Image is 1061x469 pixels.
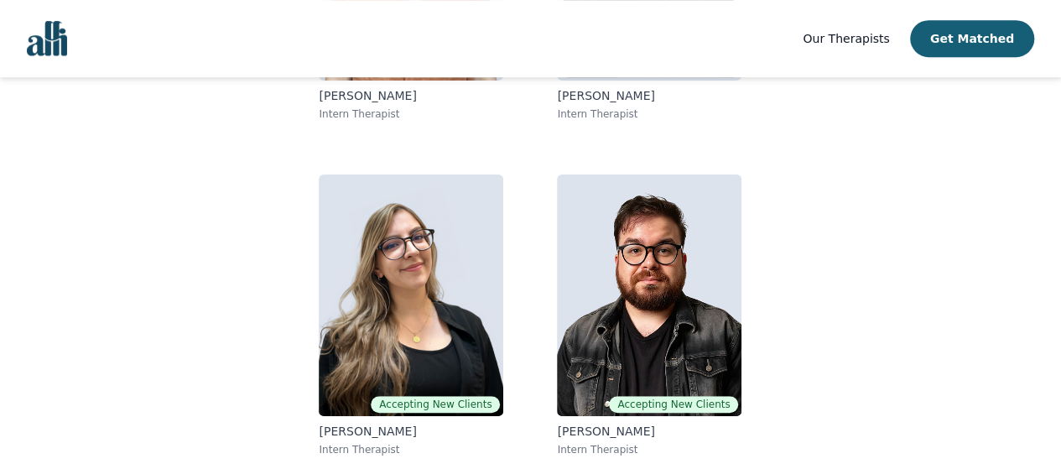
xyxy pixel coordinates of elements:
p: [PERSON_NAME] [557,87,741,104]
p: Intern Therapist [557,107,741,121]
a: Our Therapists [803,29,889,49]
p: Intern Therapist [319,107,503,121]
span: Our Therapists [803,32,889,45]
p: [PERSON_NAME] [557,423,741,440]
img: alli logo [27,21,67,56]
span: Accepting New Clients [609,396,738,413]
p: Intern Therapist [319,443,503,456]
p: [PERSON_NAME] [319,87,503,104]
img: Freddie Giovane [557,175,741,416]
span: Accepting New Clients [371,396,500,413]
button: Get Matched [910,20,1034,57]
p: Intern Therapist [557,443,741,456]
p: [PERSON_NAME] [319,423,503,440]
img: Joanna Komisar [319,175,503,416]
